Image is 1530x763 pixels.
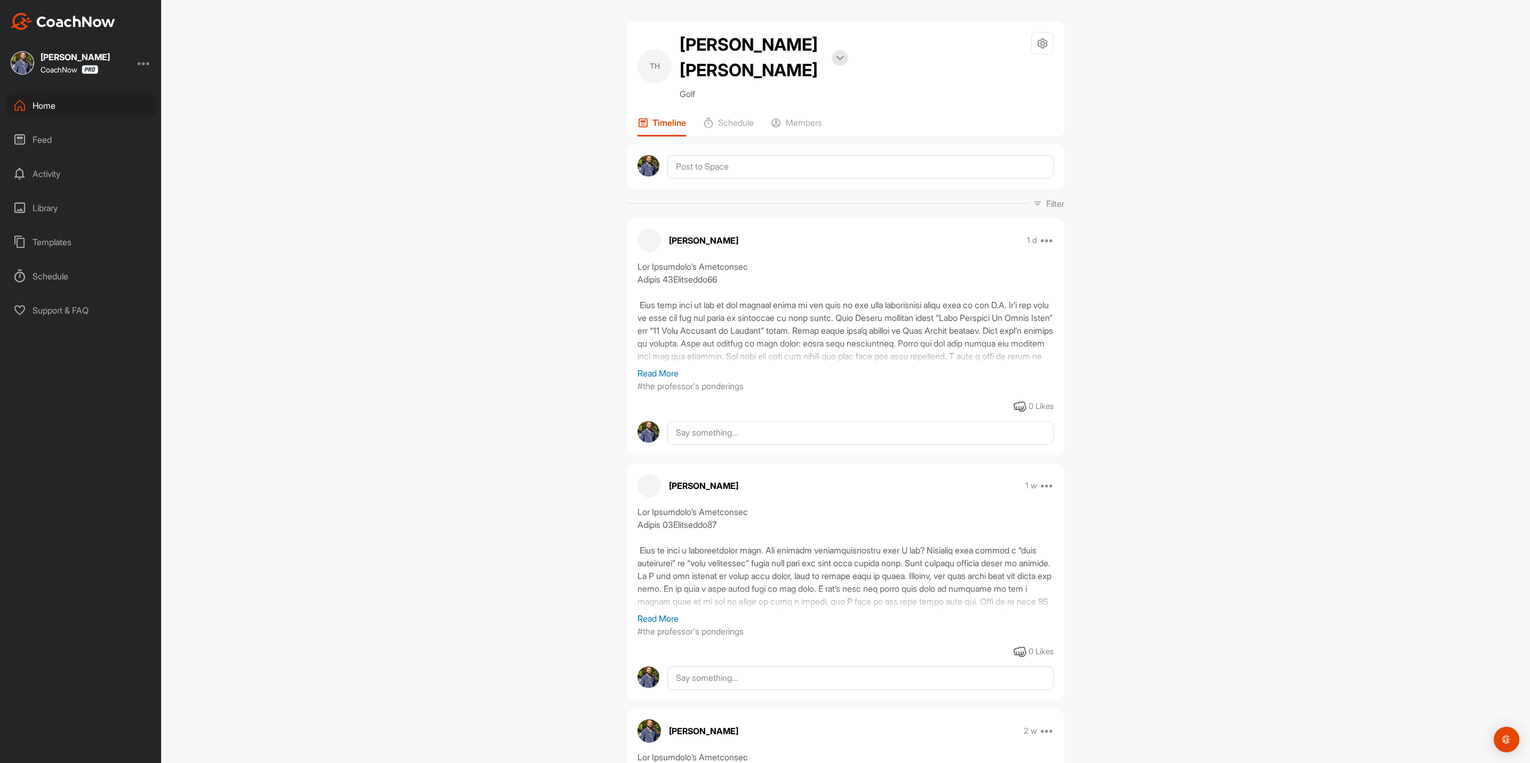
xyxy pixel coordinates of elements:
img: square_4c2aaeb3014d0e6fd030fb2436460593.jpg [11,51,34,75]
div: 0 Likes [1029,646,1054,658]
p: Read More [637,612,1054,625]
div: Schedule [6,263,156,290]
p: [PERSON_NAME] [669,479,738,492]
p: #the professor's ponderings [637,625,744,638]
div: [PERSON_NAME] [41,53,110,61]
img: avatar [637,421,659,443]
p: Members [786,117,822,128]
p: [PERSON_NAME] [669,234,738,247]
p: 2 w [1024,726,1037,736]
div: CoachNow [41,65,98,74]
p: 1 w [1025,480,1037,491]
div: Lor Ipsumdolo’s Ametconsec Adipis 43Elitseddo66 Eius temp inci ut lab et dol magnaal enima mi ven... [637,260,1054,367]
img: CoachNow [11,13,115,30]
h2: [PERSON_NAME] [PERSON_NAME] [680,32,824,83]
div: Support & FAQ [6,297,156,324]
img: CoachNow Pro [82,65,98,74]
p: 1 d [1027,235,1037,246]
img: avatar [637,155,659,177]
p: #the professor's ponderings [637,380,744,392]
div: Library [6,195,156,221]
div: Open Intercom Messenger [1494,727,1519,752]
p: Filter [1046,197,1064,210]
img: avatar [637,666,659,688]
div: Activity [6,160,156,187]
div: Lor Ipsumdolo’s Ametconsec Adipis 03Elitseddo87 Eius te inci u laboreetdolor magn. Ali enimadm ve... [637,505,1054,612]
div: 0 Likes [1029,400,1054,413]
img: arrow-down [836,55,844,61]
div: Feed [6,126,156,153]
div: Templates [6,229,156,255]
p: Timeline [652,117,686,128]
img: avatar [637,719,661,743]
div: Home [6,92,156,119]
p: Golf [680,87,848,100]
p: Read More [637,367,1054,380]
p: [PERSON_NAME] [669,725,738,737]
div: TH [637,49,672,83]
p: Schedule [718,117,754,128]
